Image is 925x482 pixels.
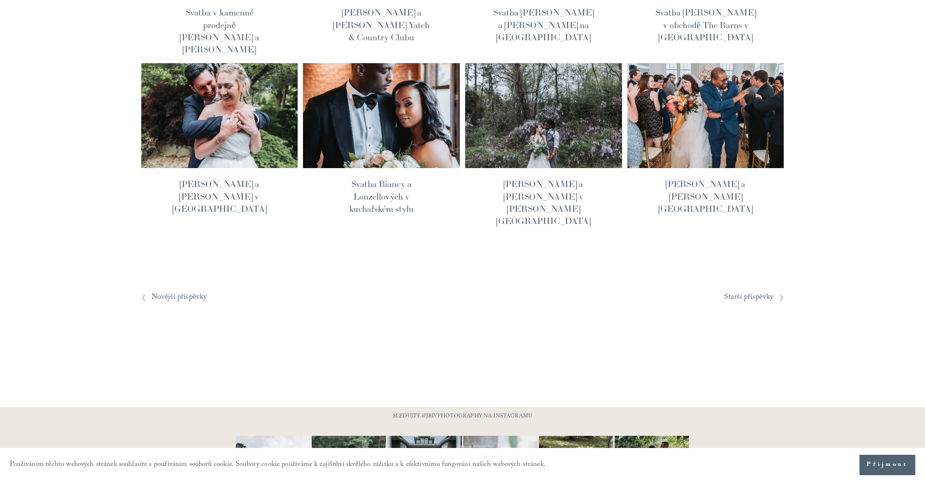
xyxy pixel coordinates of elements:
a: Svatba Biancy a Lonzellových v kuchařském stylu [349,178,414,214]
font: Starší příspěvky [724,291,774,304]
button: Přijmout [859,455,915,475]
a: [PERSON_NAME] a [PERSON_NAME] Yatch & Country Clubu [333,7,430,42]
a: Svatba [PERSON_NAME] v obchodě The Barns v [GEOGRAPHIC_DATA] [656,7,756,42]
font: Používáním těchto webových stránek souhlasíte s používáním souborů cookie. Soubory cookie používá... [10,459,546,471]
font: Přijmout [867,460,908,470]
a: Starší příspěvky [463,290,784,305]
a: Svatba [PERSON_NAME] a [PERSON_NAME] na [GEOGRAPHIC_DATA] [493,7,594,42]
img: Bianca a Lonzellova kuchařská svatba [303,63,461,169]
img: Svatba Katie a Fernanda v Cannon Room [626,63,785,169]
img: Svatba Mirandy a Jeremyho v Timberlake Earth Sanctuary [464,63,622,169]
font: SLEDUJTE @JBIVPHOTOGRAPHY NA INSTAGRAMU [393,412,532,421]
a: Novější příspěvky [141,290,463,305]
font: Novější příspěvky [151,291,207,304]
a: Svatba v kamenné prodejně [PERSON_NAME] a [PERSON_NAME] [180,7,259,55]
a: [PERSON_NAME] a [PERSON_NAME][GEOGRAPHIC_DATA] [658,178,753,214]
img: Svatba Calli a Brandona v Langtree [140,63,299,169]
a: [PERSON_NAME] a [PERSON_NAME] v [PERSON_NAME][GEOGRAPHIC_DATA] [496,178,590,226]
a: [PERSON_NAME] a [PERSON_NAME] v [GEOGRAPHIC_DATA] [172,178,267,214]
